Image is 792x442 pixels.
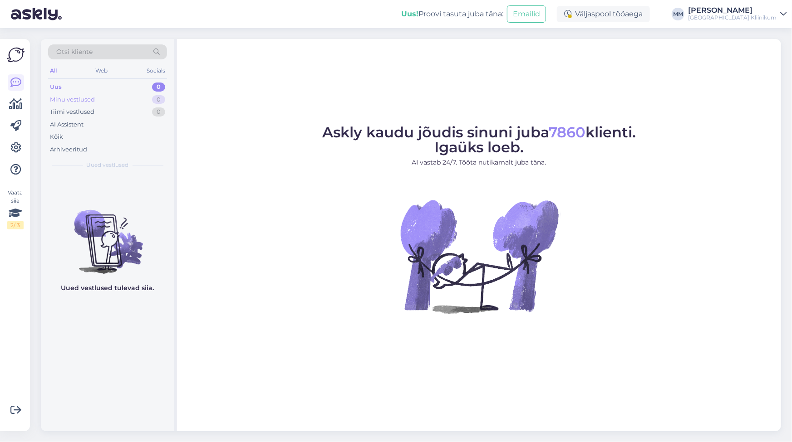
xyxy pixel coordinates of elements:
img: Askly Logo [7,46,25,63]
span: Uued vestlused [87,161,129,169]
a: [PERSON_NAME][GEOGRAPHIC_DATA] Kliinikum [688,7,787,21]
div: 0 [152,83,165,92]
p: AI vastab 24/7. Tööta nutikamalt juba täna. [322,158,636,167]
button: Emailid [507,5,546,23]
b: Uus! [401,10,418,18]
div: MM [672,8,684,20]
img: No chats [41,194,174,275]
span: 7860 [549,123,585,141]
span: Otsi kliente [56,47,93,57]
img: No Chat active [398,175,561,338]
div: Web [94,65,110,77]
div: 0 [152,95,165,104]
div: Proovi tasuta juba täna: [401,9,503,19]
div: Minu vestlused [50,95,95,104]
div: Tiimi vestlused [50,107,94,117]
div: AI Assistent [50,120,84,129]
div: Väljaspool tööaega [557,6,650,22]
div: [PERSON_NAME] [688,7,777,14]
div: 2 / 3 [7,221,24,229]
div: Arhiveeritud [50,145,87,154]
div: [GEOGRAPHIC_DATA] Kliinikum [688,14,777,21]
div: Vaata siia [7,189,24,229]
div: All [48,65,59,77]
div: Uus [50,83,62,92]
div: Socials [145,65,167,77]
div: Kõik [50,132,63,141]
span: Askly kaudu jõudis sinuni juba klienti. Igaüks loeb. [322,123,636,156]
p: Uued vestlused tulevad siia. [61,283,154,293]
div: 0 [152,107,165,117]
